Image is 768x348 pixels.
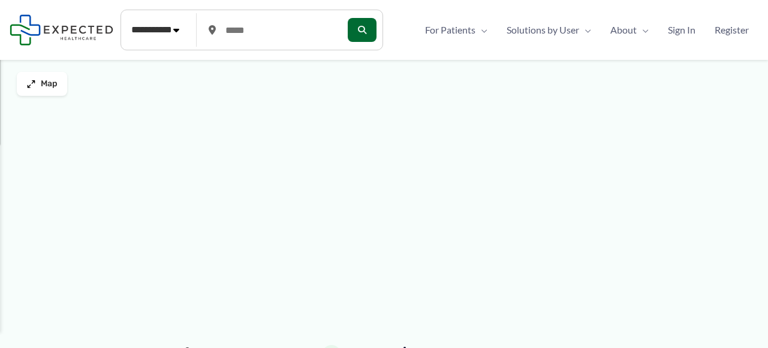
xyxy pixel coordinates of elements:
span: Solutions by User [507,21,579,39]
span: Menu Toggle [637,21,649,39]
img: Maximize [26,79,36,89]
span: About [610,21,637,39]
span: Register [715,21,749,39]
img: Expected Healthcare Logo - side, dark font, small [10,14,113,45]
button: Map [17,72,67,96]
span: Map [41,79,58,89]
a: Register [705,21,758,39]
span: Sign In [668,21,695,39]
span: For Patients [425,21,475,39]
span: Menu Toggle [579,21,591,39]
a: AboutMenu Toggle [601,21,658,39]
a: Solutions by UserMenu Toggle [497,21,601,39]
a: Sign In [658,21,705,39]
a: For PatientsMenu Toggle [415,21,497,39]
span: Menu Toggle [475,21,487,39]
